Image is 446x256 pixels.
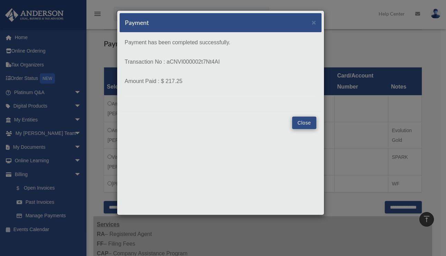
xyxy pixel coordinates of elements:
button: Close [312,19,316,26]
p: Payment has been completed successfully. [125,38,316,47]
button: Close [292,117,316,129]
p: Transaction No : aCNVI000002t7Nt4AI [125,57,316,67]
p: Amount Paid : $ 217.25 [125,76,316,86]
span: × [312,18,316,26]
h5: Payment [125,18,149,27]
